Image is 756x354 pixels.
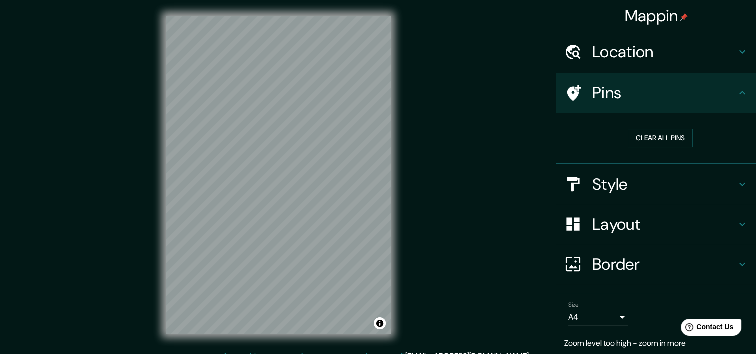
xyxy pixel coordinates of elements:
[592,214,736,234] h4: Layout
[166,16,391,334] canvas: Map
[564,337,748,349] p: Zoom level too high - zoom in more
[556,73,756,113] div: Pins
[556,164,756,204] div: Style
[556,32,756,72] div: Location
[592,83,736,103] h4: Pins
[374,317,386,329] button: Toggle attribution
[592,42,736,62] h4: Location
[568,300,579,309] label: Size
[568,309,628,325] div: A4
[592,174,736,194] h4: Style
[556,204,756,244] div: Layout
[680,13,688,21] img: pin-icon.png
[628,129,693,147] button: Clear all pins
[667,315,745,343] iframe: Help widget launcher
[592,254,736,274] h4: Border
[556,244,756,284] div: Border
[625,6,688,26] h4: Mappin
